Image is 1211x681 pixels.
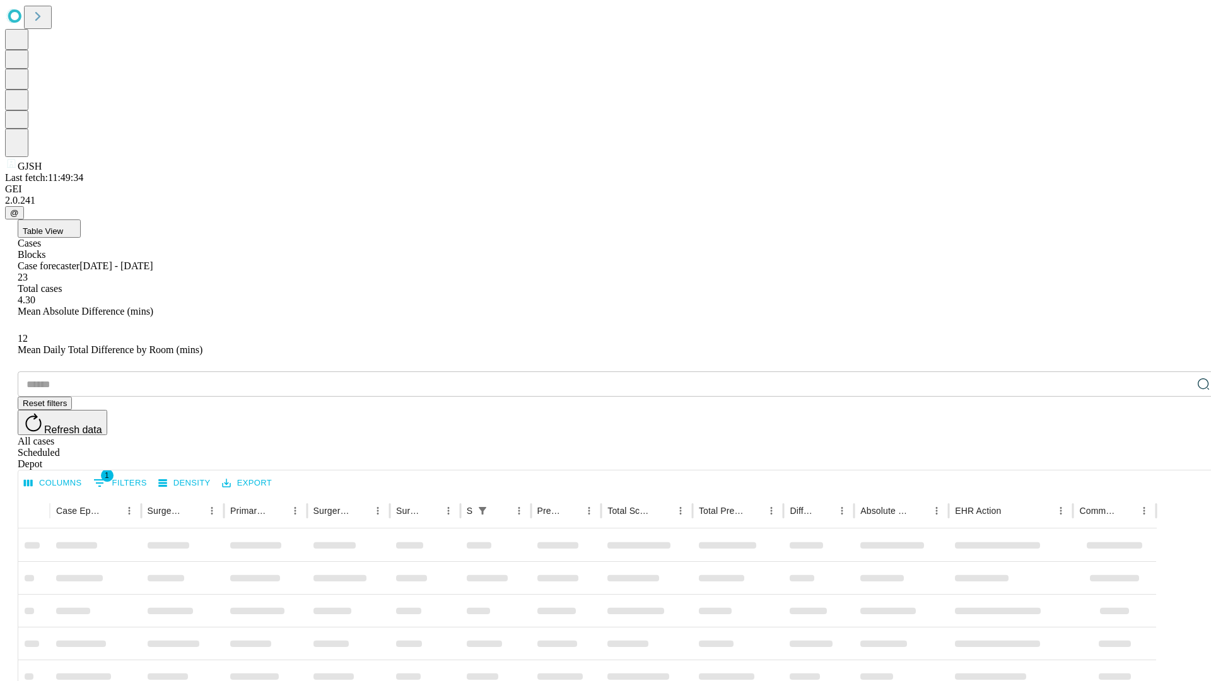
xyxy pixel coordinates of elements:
[18,161,42,172] span: GJSH
[860,506,909,516] div: Absolute Difference
[79,260,153,271] span: [DATE] - [DATE]
[816,502,833,520] button: Sort
[18,260,79,271] span: Case forecaster
[120,502,138,520] button: Menu
[155,474,214,493] button: Density
[219,474,275,493] button: Export
[230,506,267,516] div: Primary Service
[1052,502,1070,520] button: Menu
[607,506,653,516] div: Total Scheduled Duration
[654,502,672,520] button: Sort
[928,502,945,520] button: Menu
[18,344,202,355] span: Mean Daily Total Difference by Room (mins)
[203,502,221,520] button: Menu
[18,306,153,317] span: Mean Absolute Difference (mins)
[23,399,67,408] span: Reset filters
[313,506,350,516] div: Surgery Name
[467,506,472,516] div: Scheduled In Room Duration
[833,502,851,520] button: Menu
[103,502,120,520] button: Sort
[10,208,19,218] span: @
[21,474,85,493] button: Select columns
[5,206,24,219] button: @
[5,195,1206,206] div: 2.0.241
[672,502,689,520] button: Menu
[955,506,1001,516] div: EHR Action
[537,506,562,516] div: Predicted In Room Duration
[440,502,457,520] button: Menu
[699,506,744,516] div: Total Predicted Duration
[101,469,114,482] span: 1
[396,506,421,516] div: Surgery Date
[18,294,35,305] span: 4.30
[580,502,598,520] button: Menu
[493,502,510,520] button: Sort
[910,502,928,520] button: Sort
[1079,506,1116,516] div: Comments
[185,502,203,520] button: Sort
[745,502,763,520] button: Sort
[510,502,528,520] button: Menu
[18,283,62,294] span: Total cases
[5,172,83,183] span: Last fetch: 11:49:34
[269,502,286,520] button: Sort
[18,410,107,435] button: Refresh data
[148,506,184,516] div: Surgeon Name
[56,506,102,516] div: Case Epic Id
[351,502,369,520] button: Sort
[790,506,814,516] div: Difference
[422,502,440,520] button: Sort
[18,333,28,344] span: 12
[5,183,1206,195] div: GEI
[1118,502,1135,520] button: Sort
[18,397,72,410] button: Reset filters
[23,226,63,236] span: Table View
[18,219,81,238] button: Table View
[44,424,102,435] span: Refresh data
[763,502,780,520] button: Menu
[1002,502,1020,520] button: Sort
[90,473,150,493] button: Show filters
[474,502,491,520] div: 1 active filter
[286,502,304,520] button: Menu
[474,502,491,520] button: Show filters
[18,272,28,282] span: 23
[369,502,387,520] button: Menu
[1135,502,1153,520] button: Menu
[563,502,580,520] button: Sort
